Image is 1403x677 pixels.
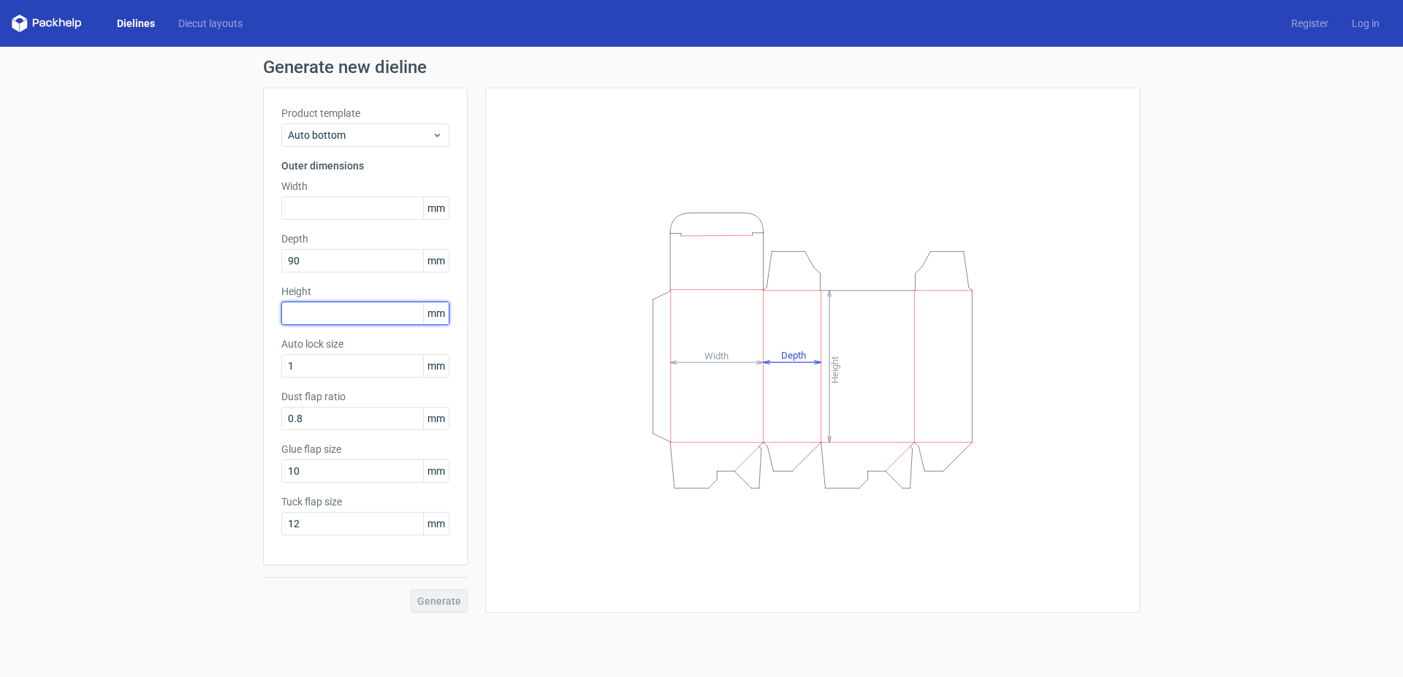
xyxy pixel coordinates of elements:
[423,460,449,482] span: mm
[423,513,449,535] span: mm
[281,232,449,246] label: Depth
[281,158,449,173] h3: Outer dimensions
[423,355,449,377] span: mm
[423,197,449,219] span: mm
[281,442,449,456] label: Glue flap size
[281,494,449,509] label: Tuck flap size
[423,250,449,272] span: mm
[281,284,449,299] label: Height
[1340,16,1391,31] a: Log in
[105,16,167,31] a: Dielines
[423,408,449,429] span: mm
[781,350,806,361] tspan: Depth
[423,302,449,324] span: mm
[281,389,449,404] label: Dust flap ratio
[704,350,729,361] tspan: Width
[288,128,432,142] span: Auto bottom
[1280,16,1340,31] a: Register
[263,58,1140,76] h1: Generate new dieline
[829,356,840,383] tspan: Height
[281,337,449,351] label: Auto lock size
[167,16,254,31] a: Diecut layouts
[281,106,449,121] label: Product template
[281,179,449,194] label: Width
